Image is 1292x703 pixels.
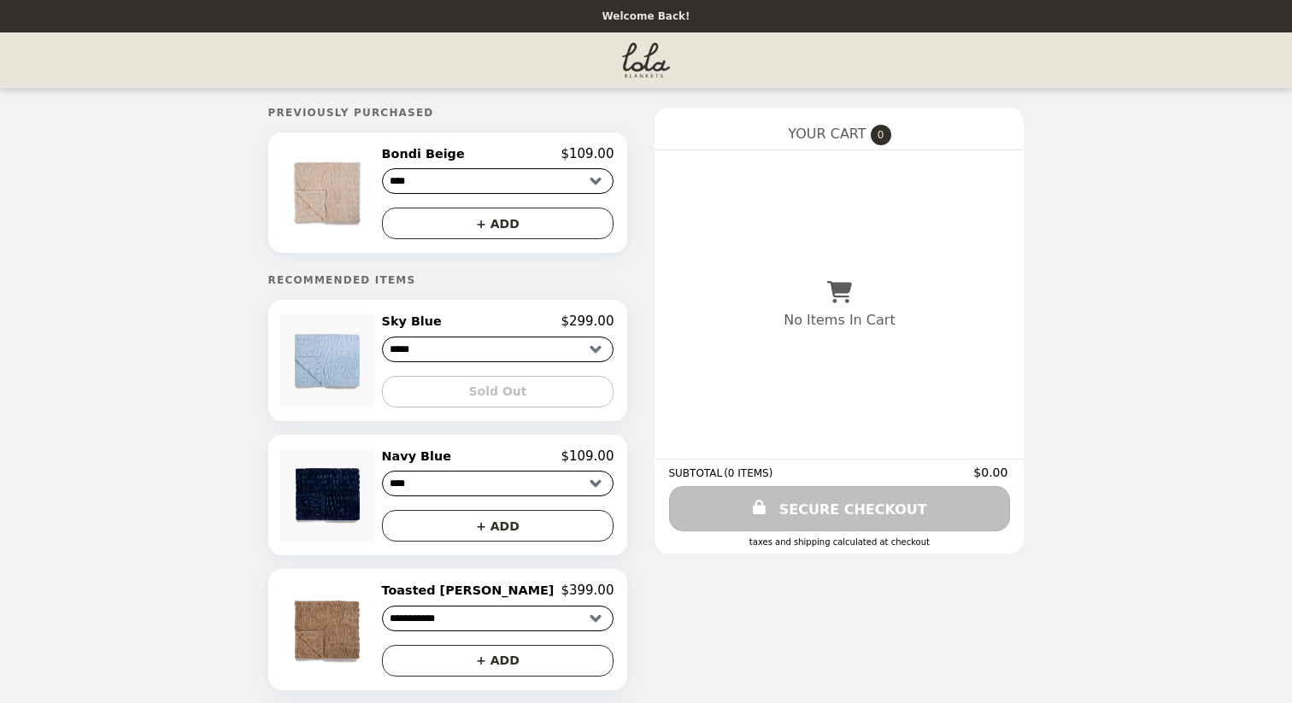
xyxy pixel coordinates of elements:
[382,471,614,496] select: Select a product variant
[784,312,895,328] p: No Items In Cart
[382,448,458,464] h2: Navy Blue
[281,146,379,239] img: Bondi Beige
[280,583,378,676] img: Toasted Almond
[280,313,378,407] img: Sky Blue
[382,510,614,542] button: + ADD
[622,43,671,78] img: Brand Logo
[788,126,866,142] span: YOUR CART
[724,467,772,479] span: ( 0 ITEMS )
[561,583,614,598] p: $399.00
[280,448,378,542] img: Navy Blue
[561,313,614,329] p: $299.00
[382,146,472,161] h2: Bondi Beige
[268,107,628,119] h5: Previously Purchased
[268,274,628,286] h5: Recommended Items
[561,448,614,464] p: $109.00
[382,168,614,194] select: Select a product variant
[871,125,891,145] span: 0
[382,606,614,631] select: Select a product variant
[382,337,614,362] select: Select a product variant
[973,466,1010,479] span: $0.00
[382,583,561,598] h2: Toasted [PERSON_NAME]
[561,146,614,161] p: $109.00
[382,208,614,239] button: + ADD
[668,467,724,479] span: SUBTOTAL
[382,313,449,329] h2: Sky Blue
[602,10,690,22] p: Welcome Back!
[668,537,1010,547] div: Taxes and Shipping calculated at checkout
[382,645,614,677] button: + ADD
